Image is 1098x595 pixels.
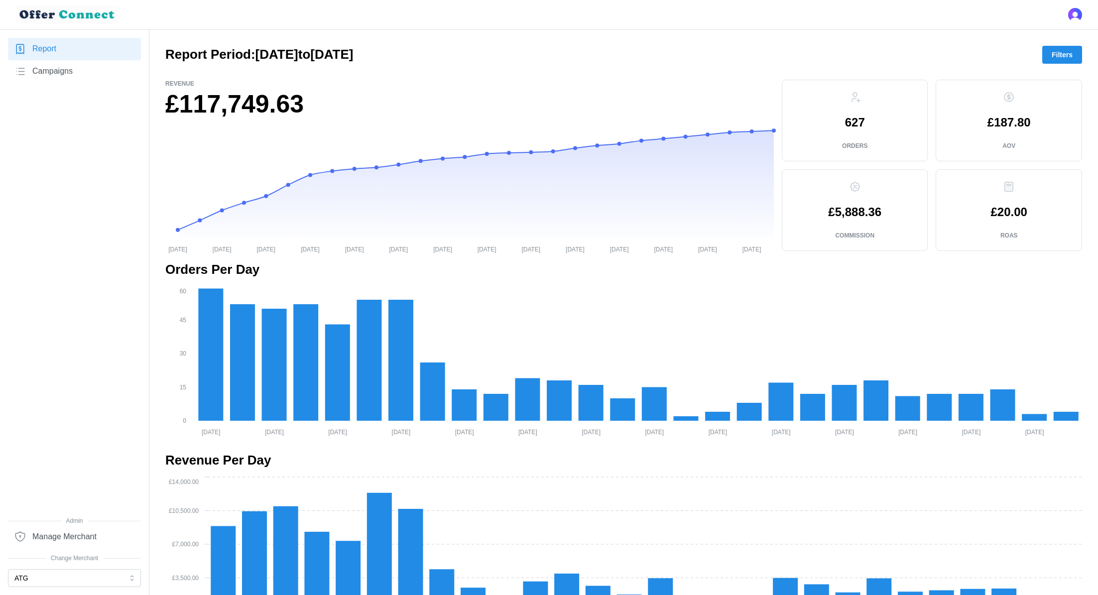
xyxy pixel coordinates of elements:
[835,232,874,240] p: Commission
[645,428,664,435] tspan: [DATE]
[962,428,980,435] tspan: [DATE]
[478,245,496,252] tspan: [DATE]
[165,261,1082,278] h2: Orders Per Day
[165,80,774,88] p: Revenue
[32,65,73,78] span: Campaigns
[835,428,854,435] tspan: [DATE]
[328,428,347,435] tspan: [DATE]
[345,245,364,252] tspan: [DATE]
[654,245,673,252] tspan: [DATE]
[433,245,452,252] tspan: [DATE]
[8,569,141,587] button: ATG
[698,245,717,252] tspan: [DATE]
[1052,46,1073,63] span: Filters
[566,245,585,252] tspan: [DATE]
[842,142,867,150] p: Orders
[165,46,353,63] h2: Report Period: [DATE] to [DATE]
[301,245,320,252] tspan: [DATE]
[709,428,728,435] tspan: [DATE]
[8,60,141,83] a: Campaigns
[165,452,1082,469] h2: Revenue Per Day
[172,575,199,582] tspan: £3,500.00
[1068,8,1082,22] img: 's logo
[1025,428,1044,435] tspan: [DATE]
[582,428,601,435] tspan: [DATE]
[1000,232,1018,240] p: ROAS
[168,245,187,252] tspan: [DATE]
[169,507,199,514] tspan: £10,500.00
[455,428,474,435] tspan: [DATE]
[898,428,917,435] tspan: [DATE]
[521,245,540,252] tspan: [DATE]
[742,245,761,252] tspan: [DATE]
[845,117,865,128] p: 627
[1042,46,1082,64] button: Filters
[8,525,141,548] a: Manage Merchant
[772,428,791,435] tspan: [DATE]
[518,428,537,435] tspan: [DATE]
[265,428,284,435] tspan: [DATE]
[16,6,120,23] img: loyalBe Logo
[213,245,232,252] tspan: [DATE]
[172,541,199,548] tspan: £7,000.00
[987,117,1031,128] p: £187.80
[180,350,187,357] tspan: 30
[256,245,275,252] tspan: [DATE]
[8,38,141,60] a: Report
[991,206,1027,218] p: £20.00
[389,245,408,252] tspan: [DATE]
[1068,8,1082,22] button: Open user button
[180,384,187,391] tspan: 15
[610,245,629,252] tspan: [DATE]
[8,554,141,563] span: Change Merchant
[180,317,187,324] tspan: 45
[202,428,221,435] tspan: [DATE]
[183,417,186,424] tspan: 0
[180,287,187,294] tspan: 60
[169,478,199,485] tspan: £14,000.00
[165,88,774,120] h1: £117,749.63
[32,531,97,543] span: Manage Merchant
[828,206,881,218] p: £5,888.36
[1002,142,1015,150] p: AOV
[8,516,141,526] span: Admin
[392,428,411,435] tspan: [DATE]
[32,43,56,55] span: Report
